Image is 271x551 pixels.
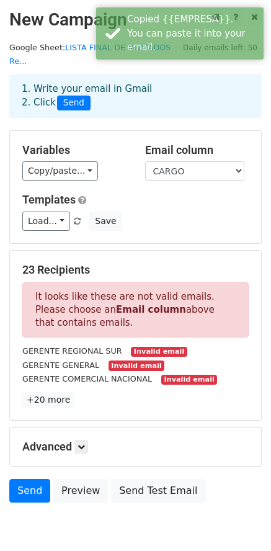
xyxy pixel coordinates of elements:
small: GERENTE COMERCIAL NACIONAL [22,374,152,383]
small: Invalid email [109,361,164,371]
span: Send [57,96,91,110]
p: It looks like these are not valid emails. Please choose an above that contains emails. [22,282,249,338]
a: LISTA FINAL DE INVITADOS Re... [9,43,171,66]
a: Load... [22,212,70,231]
small: Invalid email [161,375,217,385]
h5: Email column [145,143,249,157]
h2: New Campaign [9,9,262,30]
strong: Email column [116,304,186,315]
div: 1. Write your email in Gmail 2. Click [12,82,259,110]
a: +20 more [22,392,74,408]
div: Widget de chat [209,491,271,551]
small: Invalid email [131,347,187,357]
a: Copy/paste... [22,161,98,181]
a: Send [9,479,50,503]
div: Copied {{EMPRESA}}. You can paste it into your email. [127,12,259,55]
small: GERENTE REGIONAL SUR [22,346,122,356]
button: Save [89,212,122,231]
h5: Variables [22,143,127,157]
h5: Advanced [22,440,249,454]
a: Send Test Email [111,479,205,503]
small: GERENTE GENERAL [22,361,99,370]
small: Google Sheet: [9,43,171,66]
a: Templates [22,193,76,206]
a: Preview [53,479,108,503]
iframe: Chat Widget [209,491,271,551]
h5: 23 Recipients [22,263,249,277]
